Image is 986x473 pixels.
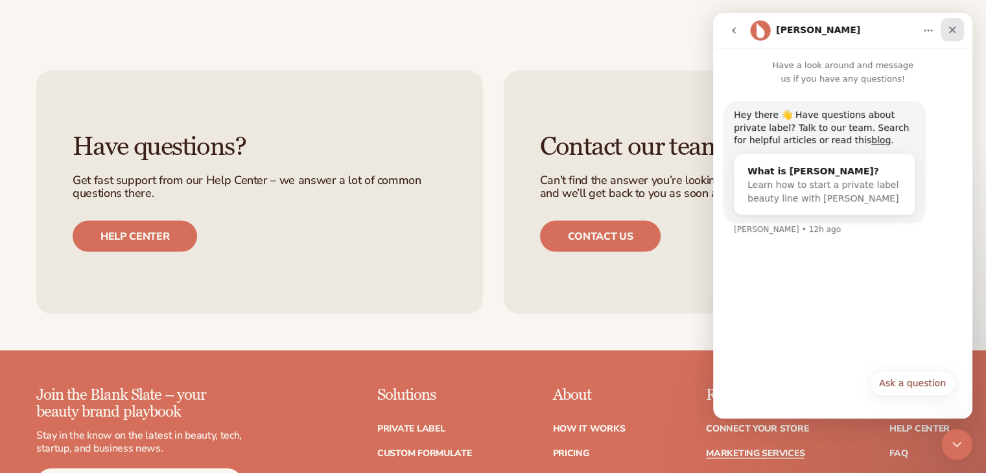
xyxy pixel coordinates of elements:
[552,449,589,458] a: Pricing
[36,429,242,456] p: Stay in the know on the latest in beauty, tech, startup, and business news.
[377,449,472,458] a: Custom formulate
[36,387,242,421] p: Join the Blank Slate – your beauty brand playbook
[73,174,447,200] p: Get fast support from our Help Center – we answer a lot of common questions there.
[552,424,625,433] a: How It Works
[706,424,808,433] a: Connect your store
[73,221,197,252] a: Help center
[889,449,908,458] a: FAQ
[540,174,914,200] p: Can’t find the answer you’re looking for? Reach out to our team directly and we’ll get back to yo...
[540,221,661,252] a: Contact us
[540,133,914,161] h3: Contact our team
[552,387,625,404] p: About
[889,424,950,433] a: Help Center
[706,449,804,458] a: Marketing services
[713,13,972,419] iframe: Intercom live chat
[941,429,972,460] iframe: Intercom live chat
[377,387,472,404] p: Solutions
[377,424,445,433] a: Private label
[706,387,808,404] p: Resources
[73,133,447,161] h3: Have questions?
